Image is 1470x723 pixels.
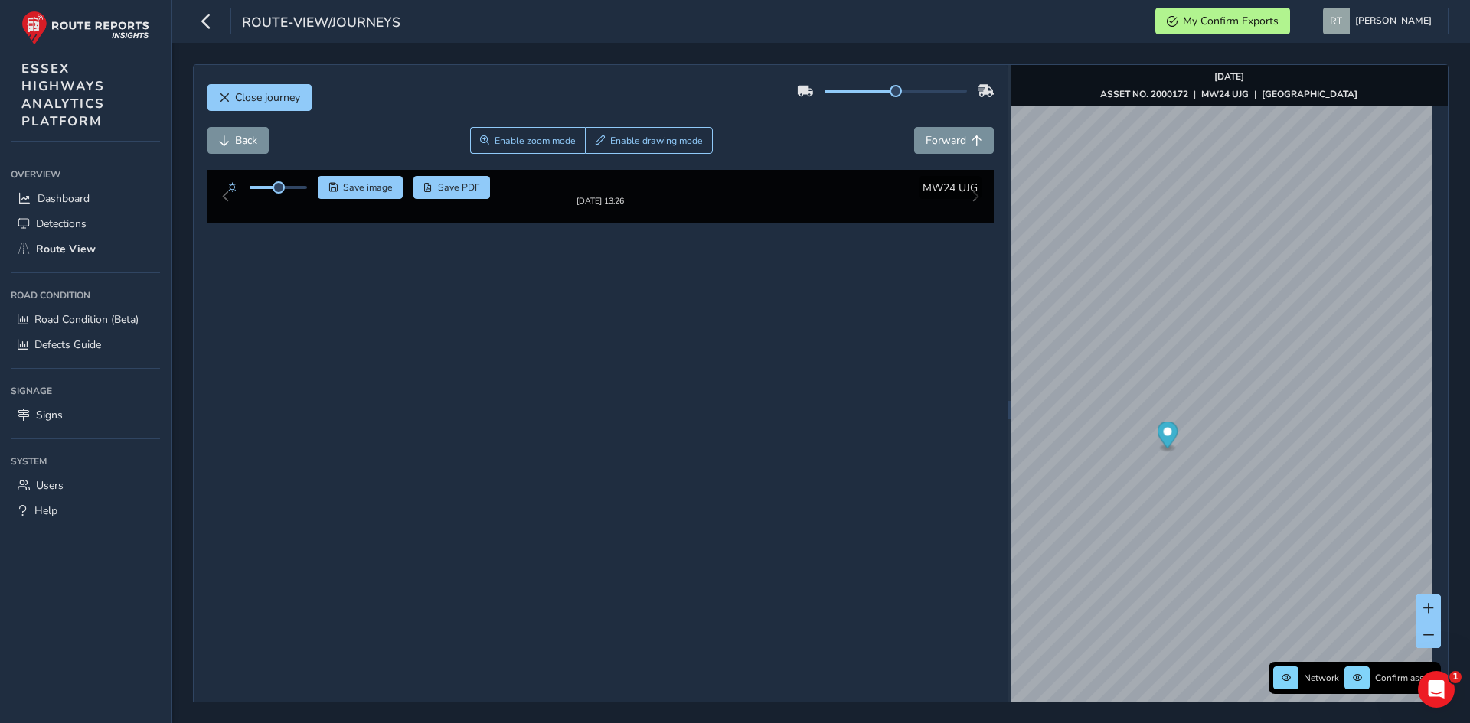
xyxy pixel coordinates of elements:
span: ESSEX HIGHWAYS ANALYTICS PLATFORM [21,60,105,130]
div: Road Condition [11,284,160,307]
div: Overview [11,163,160,186]
button: Save [318,176,403,199]
button: My Confirm Exports [1155,8,1290,34]
button: [PERSON_NAME] [1323,8,1437,34]
span: [PERSON_NAME] [1355,8,1432,34]
span: Save image [343,181,393,194]
span: Enable zoom mode [495,135,576,147]
a: Route View [11,236,160,262]
span: 1 [1449,671,1462,683]
a: Users [11,473,160,498]
span: Confirm assets [1375,672,1436,684]
button: PDF [413,176,491,199]
span: Network [1304,672,1339,684]
span: Help [34,503,57,518]
button: Draw [585,127,713,154]
span: Road Condition (Beta) [34,312,139,327]
strong: [DATE] [1214,70,1244,83]
span: Detections [36,217,87,231]
img: diamond-layout [1323,8,1350,34]
span: MW24 UJG [923,181,978,195]
a: Detections [11,211,160,236]
button: Close journey [207,84,312,111]
img: rr logo [21,11,149,45]
span: Route View [36,242,96,256]
span: Save PDF [438,181,480,194]
strong: MW24 UJG [1201,88,1249,100]
span: Close journey [235,90,300,105]
button: Back [207,127,269,154]
a: Signs [11,402,160,428]
button: Forward [914,127,994,154]
span: Defects Guide [34,337,101,352]
span: Signs [36,408,63,422]
span: Forward [926,133,966,148]
span: My Confirm Exports [1183,14,1279,28]
strong: [GEOGRAPHIC_DATA] [1262,88,1357,100]
a: Dashboard [11,186,160,211]
span: Enable drawing mode [610,135,703,147]
img: Thumbnail frame [554,193,647,207]
a: Help [11,498,160,523]
iframe: Intercom live chat [1418,671,1455,708]
a: Defects Guide [11,332,160,357]
span: Dashboard [38,191,90,206]
span: Back [235,133,257,148]
div: Signage [11,379,160,402]
span: Users [36,478,64,493]
span: route-view/journeys [242,13,400,34]
div: System [11,450,160,473]
strong: ASSET NO. 2000172 [1100,88,1188,100]
div: | | [1100,88,1357,100]
div: Map marker [1157,422,1178,453]
div: [DATE] 13:26 [554,207,647,219]
button: Zoom [470,127,586,154]
a: Road Condition (Beta) [11,307,160,332]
